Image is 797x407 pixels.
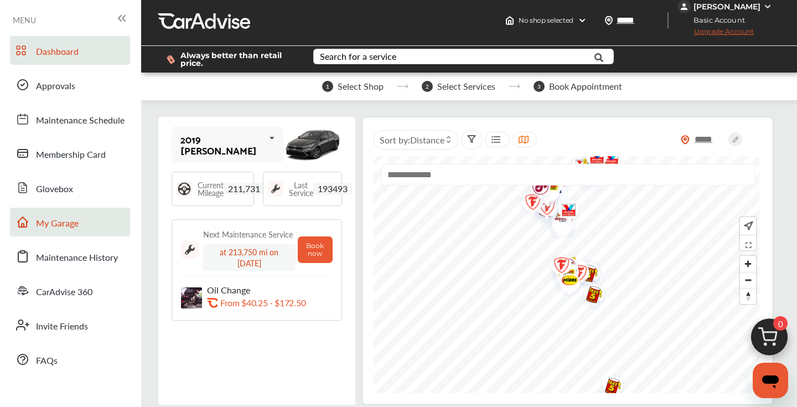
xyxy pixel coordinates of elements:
[773,316,788,331] span: 0
[549,249,577,274] div: Map marker
[604,16,613,25] img: location_vector.a44bc228.svg
[181,276,333,277] img: border-line.da1032d4.svg
[10,345,130,374] a: FAQs
[573,263,601,286] div: Map marker
[203,244,296,271] div: at 213,750 mi on [DATE]
[578,16,587,25] img: header-down-arrow.9dd2ce7d.svg
[10,139,130,168] a: Membership Card
[322,81,333,92] span: 1
[36,217,79,231] span: My Garage
[180,51,296,67] span: Always better than retail price.
[10,105,130,133] a: Maintenance Schedule
[36,285,92,300] span: CarAdvise 360
[753,363,788,398] iframe: Button to launch messaging window
[36,114,125,128] span: Maintenance Schedule
[220,297,306,308] p: From $40.25 - $172.50
[181,287,202,308] img: oil-change-thumb.jpg
[667,12,669,29] img: header-divider.bc55588e.svg
[380,133,444,146] span: Sort by :
[36,251,118,265] span: Maintenance History
[519,16,573,25] span: No shop selected
[13,16,36,24] span: MENU
[547,256,575,288] div: Map marker
[509,84,520,89] img: stepper-arrow.e24c07c6.svg
[679,14,753,26] span: Basic Account
[740,272,756,288] button: Zoom out
[681,135,690,145] img: location_vector_orange.38f05af8.svg
[10,242,130,271] a: Maintenance History
[549,81,622,91] span: Book Appointment
[550,194,578,229] div: Map marker
[437,81,495,91] span: Select Services
[677,27,754,41] span: Upgrade Account
[694,2,760,12] div: [PERSON_NAME]
[576,278,603,314] div: Map marker
[224,183,265,195] span: 211,731
[207,285,329,295] p: Oil Change
[313,183,352,195] span: 193493
[268,181,283,197] img: maintenance_logo
[514,187,542,221] div: Map marker
[36,354,58,368] span: FAQs
[283,122,342,167] img: mobile_13029_st0640_046.jpg
[167,55,175,64] img: dollor_label_vector.a70140d1.svg
[550,194,579,229] img: logo-valvoline.png
[560,254,587,288] div: Map marker
[36,148,106,162] span: Membership Card
[36,320,88,334] span: Invite Friends
[298,236,333,263] button: Book now
[320,52,396,61] div: Search for a service
[177,181,192,197] img: steering_logo
[10,70,130,99] a: Approvals
[374,156,759,393] canvas: Map
[594,370,624,406] img: logo-take5.png
[548,261,576,286] div: Map marker
[534,81,545,92] span: 3
[742,220,753,232] img: recenter.ce011a49.svg
[740,288,756,304] span: Reset bearing to north
[10,276,130,305] a: CarAdvise 360
[397,84,408,89] img: stepper-arrow.e24c07c6.svg
[594,370,622,406] div: Map marker
[36,45,79,59] span: Dashboard
[551,267,579,296] div: Map marker
[10,36,130,65] a: Dashboard
[544,209,573,233] img: logo-discount-tire.png
[763,2,772,11] img: WGsFRI8htEPBVLJbROoPRyZpYNWhNONpIPPETTm6eUC0GeLEiAAAAAElFTkSuQmCC
[198,181,224,197] span: Current Mileage
[36,182,73,197] span: Glovebox
[514,187,544,221] img: logo-firestone.png
[551,267,581,296] img: Midas+Logo_RGB.png
[181,241,199,259] img: maintenance_logo
[10,311,130,339] a: Invite Friends
[543,250,571,285] div: Map marker
[538,177,566,201] div: Map marker
[422,81,433,92] span: 2
[10,208,130,236] a: My Garage
[289,181,313,197] span: Last Service
[571,257,599,293] div: Map marker
[338,81,384,91] span: Select Shop
[550,256,578,292] div: Map marker
[505,16,514,25] img: header-home-logo.8d720a4f.svg
[549,251,577,286] div: Map marker
[740,288,756,304] button: Reset bearing to north
[203,229,293,240] div: Next Maintenance Service
[10,173,130,202] a: Glovebox
[561,257,588,292] div: Map marker
[36,79,75,94] span: Approvals
[576,278,605,314] img: logo-take5.png
[547,254,575,277] div: Map marker
[410,133,444,146] span: Distance
[544,209,572,233] div: Map marker
[743,313,796,367] img: cart_icon.3d0951e8.svg
[740,256,756,272] button: Zoom in
[180,133,265,156] div: 2019 [PERSON_NAME]
[543,250,572,285] img: logo-firestone.png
